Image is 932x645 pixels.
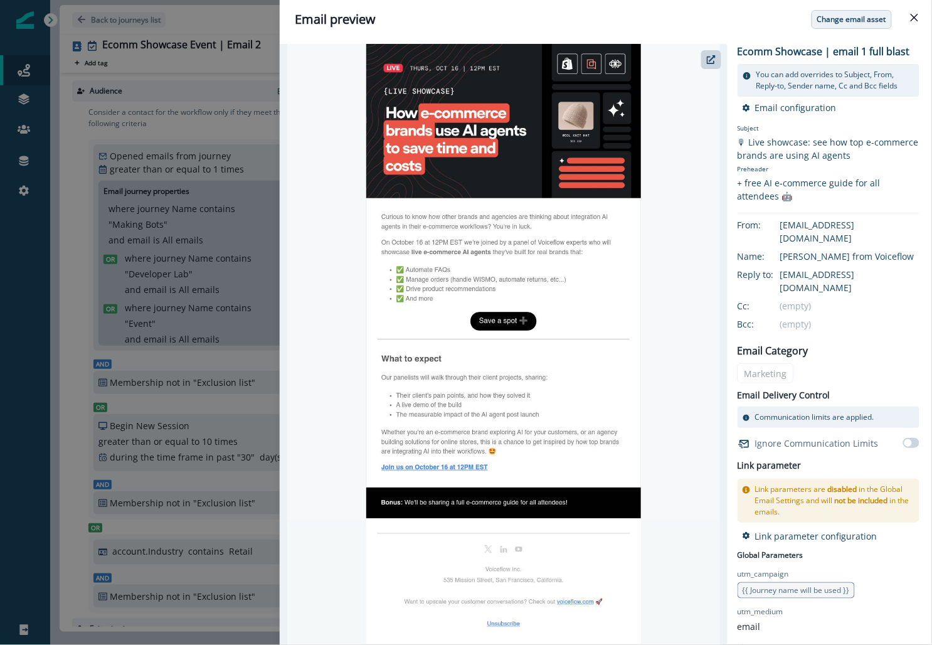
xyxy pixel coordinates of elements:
div: Bcc: [738,317,800,331]
div: Email preview [295,10,917,29]
button: Change email asset [812,10,892,29]
p: You can add overrides to Subject, From, Reply-to, Sender name, Cc and Bcc fields [756,69,914,92]
p: utm_campaign [738,568,789,580]
img: email asset unavailable [287,44,719,645]
p: Email configuration [755,102,837,114]
p: Communication limits are applied. [755,412,874,423]
div: [EMAIL_ADDRESS][DOMAIN_NAME] [780,268,919,294]
div: Reply to: [738,268,800,281]
p: Ignore Communication Limits [755,437,879,450]
p: Ecomm Showcase | email 1 full blast [738,44,910,59]
button: Close [904,8,924,28]
p: Email Category [738,343,808,358]
p: Link parameter configuration [755,530,877,542]
div: + free AI e-commerce guide for all attendees 🤖 [738,176,919,203]
p: Global Parameters [738,547,803,561]
div: Name: [738,250,800,263]
h2: Link parameter [738,458,802,474]
div: Cc: [738,299,800,312]
p: email [738,620,761,633]
p: Change email asset [817,15,886,24]
p: Preheader [738,162,919,176]
p: Link parameters are in the Global Email Settings and will in the emails. [755,484,914,518]
span: {{ Journey name will be used }} [743,585,850,595]
div: (empty) [780,299,919,312]
span: not be included [835,495,888,506]
div: From: [738,218,800,232]
p: utm_medium [738,606,783,617]
button: Email configuration [743,102,837,114]
button: Link parameter configuration [743,530,877,542]
div: (empty) [780,317,919,331]
div: 🎙 Live showcase: see how top e-commerce brands are using AI agents [738,136,919,162]
p: Subject [738,124,919,136]
div: [PERSON_NAME] from Voiceflow [780,250,919,263]
span: disabled [828,484,857,494]
div: [EMAIL_ADDRESS][DOMAIN_NAME] [780,218,919,245]
p: Email Delivery Control [738,388,830,402]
